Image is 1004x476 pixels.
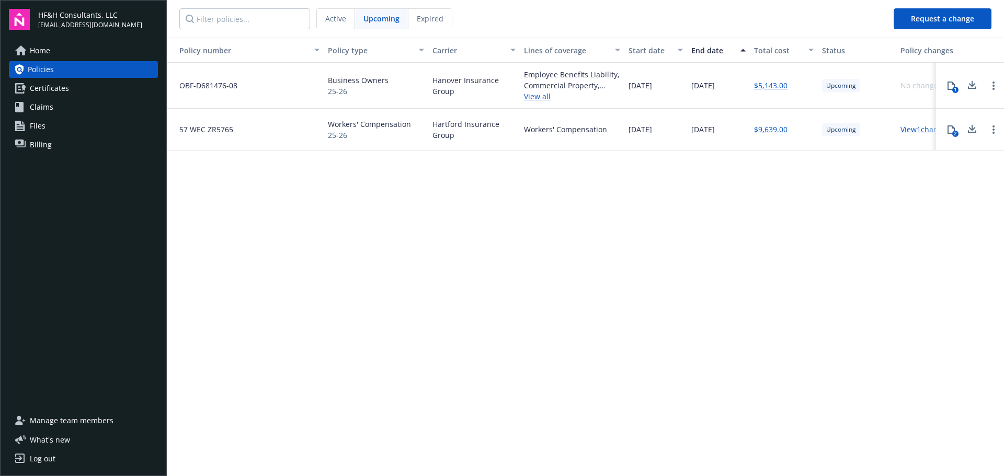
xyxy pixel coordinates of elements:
a: Policies [9,61,158,78]
img: navigator-logo.svg [9,9,30,30]
span: Billing [30,136,52,153]
a: Certificates [9,80,158,97]
button: HF&H Consultants, LLC[EMAIL_ADDRESS][DOMAIN_NAME] [38,9,158,30]
a: Billing [9,136,158,153]
span: Files [30,118,45,134]
button: Policy changes [896,38,962,63]
span: Hanover Insurance Group [432,75,516,97]
span: [DATE] [691,80,715,91]
span: 25-26 [328,86,389,97]
button: Start date [624,38,687,63]
span: Expired [417,13,443,24]
span: Manage team members [30,412,113,429]
a: Open options [987,79,1000,92]
a: View 1 changes [900,124,950,134]
button: What's new [9,434,87,445]
a: Claims [9,99,158,115]
span: Hartford Insurance Group [432,119,516,141]
span: What ' s new [30,434,70,445]
a: View all [524,91,620,102]
div: Policy number [171,45,308,56]
span: Business Owners [328,75,389,86]
div: Start date [629,45,671,56]
a: Manage team members [9,412,158,429]
div: Toggle SortBy [171,45,308,56]
div: Log out [30,450,55,467]
div: Employee Benefits Liability, Commercial Property, General Liability, Commercial Umbrella, Commerc... [524,69,620,91]
span: HF&H Consultants, LLC [38,9,142,20]
span: [DATE] [691,124,715,135]
a: Open options [987,123,1000,136]
span: [DATE] [629,80,652,91]
div: End date [691,45,734,56]
button: Carrier [428,38,520,63]
input: Filter policies... [179,8,310,29]
span: [DATE] [629,124,652,135]
button: 1 [941,75,962,96]
div: Policy type [328,45,413,56]
span: Upcoming [363,13,400,24]
button: Request a change [894,8,991,29]
button: Total cost [750,38,818,63]
span: Upcoming [826,81,856,90]
a: $5,143.00 [754,80,788,91]
span: Claims [30,99,53,115]
a: Files [9,118,158,134]
span: Active [325,13,346,24]
div: 2 [952,131,959,137]
span: Policies [28,61,54,78]
div: Carrier [432,45,504,56]
span: OBF-D681476-08 [171,80,237,91]
button: End date [687,38,750,63]
span: Certificates [30,80,69,97]
span: 25-26 [328,130,411,141]
div: 1 [952,87,959,93]
div: Policy changes [900,45,957,56]
span: [EMAIL_ADDRESS][DOMAIN_NAME] [38,20,142,30]
div: Workers' Compensation [524,124,607,135]
a: $9,639.00 [754,124,788,135]
span: 57 WEC ZR5765 [171,124,233,135]
button: Policy type [324,38,428,63]
span: Upcoming [826,125,856,134]
button: 2 [941,119,962,140]
span: Home [30,42,50,59]
div: Lines of coverage [524,45,609,56]
span: Workers' Compensation [328,119,411,130]
button: Status [818,38,896,63]
button: Lines of coverage [520,38,624,63]
div: No changes [900,80,942,91]
div: Total cost [754,45,802,56]
a: Home [9,42,158,59]
div: Status [822,45,892,56]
